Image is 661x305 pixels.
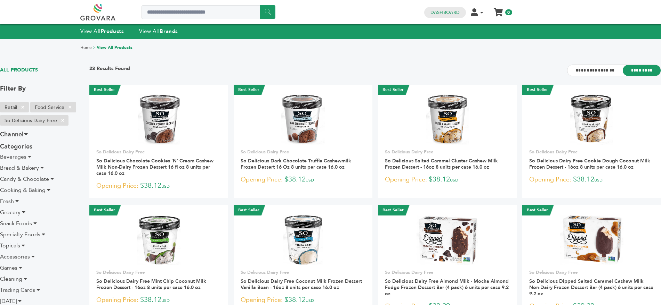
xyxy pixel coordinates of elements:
[594,177,603,183] span: USD
[430,9,460,16] a: Dashboard
[529,175,571,184] span: Opening Price:
[306,177,314,183] span: USD
[137,215,181,265] img: So Delicious Dairy Free Mint Chip Coconut Milk Frozen Dessert - 16oz 8 units per case 16.0 oz
[529,278,653,297] a: So Delicious Dipped Salted Caramel Cashew Milk Non-Dairy Frozen Dessert Bar (4 pack) 6 units per ...
[160,28,178,35] strong: Brands
[139,28,178,35] a: View AllBrands
[306,298,314,303] span: USD
[64,103,76,111] span: ×
[96,181,221,191] p: $38.12
[96,278,206,291] a: So Delicious Dairy Free Mint Chip Coconut Milk Frozen Dessert - 16oz 8 units per case 16.0 oz
[560,215,623,265] img: So Delicious Dipped Salted Caramel Cashew Milk Non-Dairy Frozen Dessert Bar (4 pack) 6 units per ...
[93,45,96,50] span: >
[385,278,509,297] a: So Delicious Dairy Free Almond Milk - Mocha Almond Fudge Frozen Dessert Bar (4 pack) 6 units per ...
[97,45,132,50] a: View All Products
[385,269,510,276] p: So Delicious Dairy Free
[283,215,323,265] img: So Delicious Dairy Free Coconut Milk Frozen Dessert Vanilla Bean - 16oz 8 units per case 16.0 oz
[494,6,502,14] a: My Cart
[241,278,362,291] a: So Delicious Dairy Free Coconut Milk Frozen Dessert Vanilla Bean - 16oz 8 units per case 16.0 oz
[529,149,654,155] p: So Delicious Dairy Free
[241,175,365,185] p: $38.12
[241,175,283,184] span: Opening Price:
[142,5,275,19] input: Search a product or brand...
[241,269,365,276] p: So Delicious Dairy Free
[570,94,613,144] img: So Delicious Dairy Free Cookie Dough Coconut Milk Frozen Dessert - 16oz 8 units per case 16.0 oz
[80,28,124,35] a: View AllProducts
[385,175,510,185] p: $38.12
[96,158,213,177] a: So Delicious Chocolate Cookies 'N' Cream Cashew Milk Non-Dairy Frozen Dessert 16 fl oz 8 units pe...
[96,269,221,276] p: So Delicious Dairy Free
[505,9,512,15] span: 0
[138,94,180,144] img: So Delicious Chocolate Cookies 'N' Cream Cashew Milk Non-Dairy Frozen Dessert 16 fl oz 8 units pe...
[281,94,325,144] img: So Delicious Dark Chocolate Truffle Cashewmilk Frozen Dessert 16 Oz 8 units per case 16.0 oz
[241,149,365,155] p: So Delicious Dairy Free
[30,102,76,112] li: Food Service
[57,116,68,125] span: ×
[80,45,92,50] a: Home
[450,177,458,183] span: USD
[17,103,29,111] span: ×
[101,28,124,35] strong: Products
[89,65,130,76] h3: 23 Results Found
[385,149,510,155] p: So Delicious Dairy Free
[529,269,654,276] p: So Delicious Dairy Free
[96,149,221,155] p: So Delicious Dairy Free
[161,184,170,189] span: USD
[385,175,427,184] span: Opening Price:
[417,215,478,265] img: So Delicious Dairy Free Almond Milk - Mocha Almond Fudge Frozen Dessert Bar (4 pack) 6 units per ...
[385,158,498,170] a: So Delicious Salted Caramel Cluster Cashew Milk Frozen Dessert - 16oz 8 units per case 16.0 oz
[241,158,351,170] a: So Delicious Dark Chocolate Truffle Cashewmilk Frozen Dessert 16 Oz 8 units per case 16.0 oz
[529,175,654,185] p: $38.12
[529,158,650,170] a: So Delicious Dairy Free Cookie Dough Coconut Milk Frozen Dessert - 16oz 8 units per case 16.0 oz
[161,298,170,303] span: USD
[241,295,283,305] span: Opening Price:
[426,94,469,144] img: So Delicious Salted Caramel Cluster Cashew Milk Frozen Dessert - 16oz 8 units per case 16.0 oz
[96,295,138,305] span: Opening Price:
[96,181,138,190] span: Opening Price:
